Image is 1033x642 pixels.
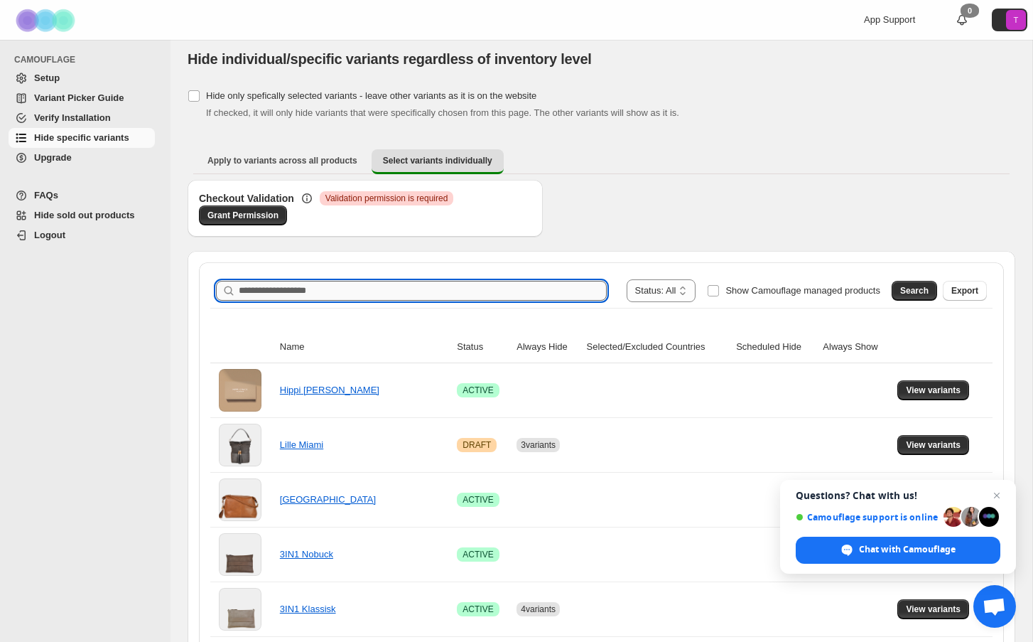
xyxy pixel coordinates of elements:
[9,108,155,128] a: Verify Installation
[906,385,961,396] span: View variants
[9,148,155,168] a: Upgrade
[9,225,155,245] a: Logout
[463,385,493,396] span: ACTIVE
[906,604,961,615] span: View variants
[988,487,1005,504] span: Close chat
[34,112,111,123] span: Verify Installation
[9,186,155,205] a: FAQs
[34,132,129,143] span: Hide specific variants
[9,88,155,108] a: Variant Picker Guide
[34,190,58,200] span: FAQs
[280,494,376,505] a: [GEOGRAPHIC_DATA]
[34,152,72,163] span: Upgrade
[206,90,536,101] span: Hide only spefically selected variants - leave other variants as it is on the website
[325,193,448,204] span: Validation permission is required
[9,68,155,88] a: Setup
[796,537,1000,564] div: Chat with Camouflage
[219,424,261,466] img: Lille Miami
[280,549,333,560] a: 3IN1 Nobuck
[992,9,1027,31] button: Avatar with initials T
[521,604,556,614] span: 4 variants
[521,440,556,450] span: 3 variants
[199,191,294,205] h3: Checkout Validation
[372,149,504,174] button: Select variants individually
[207,210,278,221] span: Grant Permission
[280,385,379,395] a: Hippi [PERSON_NAME]
[463,549,493,560] span: ACTIVE
[206,107,679,118] span: If checked, it will only hide variants that were specifically chosen from this page. The other va...
[188,51,592,67] span: Hide individual/specific variants regardless of inventory level
[280,604,336,614] a: 3IN1 Klassisk
[1014,16,1019,24] text: T
[725,285,880,296] span: Show Camouflage managed products
[973,585,1016,628] div: Open chat
[900,285,929,296] span: Search
[219,533,261,576] img: 3IN1 Nobuck
[9,128,155,148] a: Hide specific variants
[943,281,987,301] button: Export
[11,1,82,40] img: Camouflage
[897,435,969,455] button: View variants
[897,599,969,619] button: View variants
[383,155,492,166] span: Select variants individually
[34,230,65,240] span: Logout
[732,331,818,363] th: Scheduled Hide
[892,281,937,301] button: Search
[34,73,60,83] span: Setup
[280,439,323,450] a: Lille Miami
[951,285,978,296] span: Export
[219,478,261,521] img: Barcelona
[961,4,979,18] div: 0
[818,331,893,363] th: Always Show
[897,380,969,400] button: View variants
[796,512,939,523] span: Camouflage support is online
[512,331,582,363] th: Always Hide
[219,369,261,412] img: Hippi Grace Gavekort
[453,331,512,363] th: Status
[14,54,161,65] span: CAMOUFLAGE
[276,331,453,363] th: Name
[34,210,135,220] span: Hide sold out products
[199,205,287,225] a: Grant Permission
[859,543,956,556] span: Chat with Camouflage
[463,494,493,505] span: ACTIVE
[1006,10,1026,30] span: Avatar with initials T
[463,604,493,615] span: ACTIVE
[34,92,124,103] span: Variant Picker Guide
[196,149,369,172] button: Apply to variants across all products
[864,14,915,25] span: App Support
[583,331,732,363] th: Selected/Excluded Countries
[207,155,357,166] span: Apply to variants across all products
[955,13,969,27] a: 0
[9,205,155,225] a: Hide sold out products
[796,490,1000,501] span: Questions? Chat with us!
[906,439,961,451] span: View variants
[219,588,261,631] img: 3IN1 Klassisk
[463,439,491,451] span: DRAFT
